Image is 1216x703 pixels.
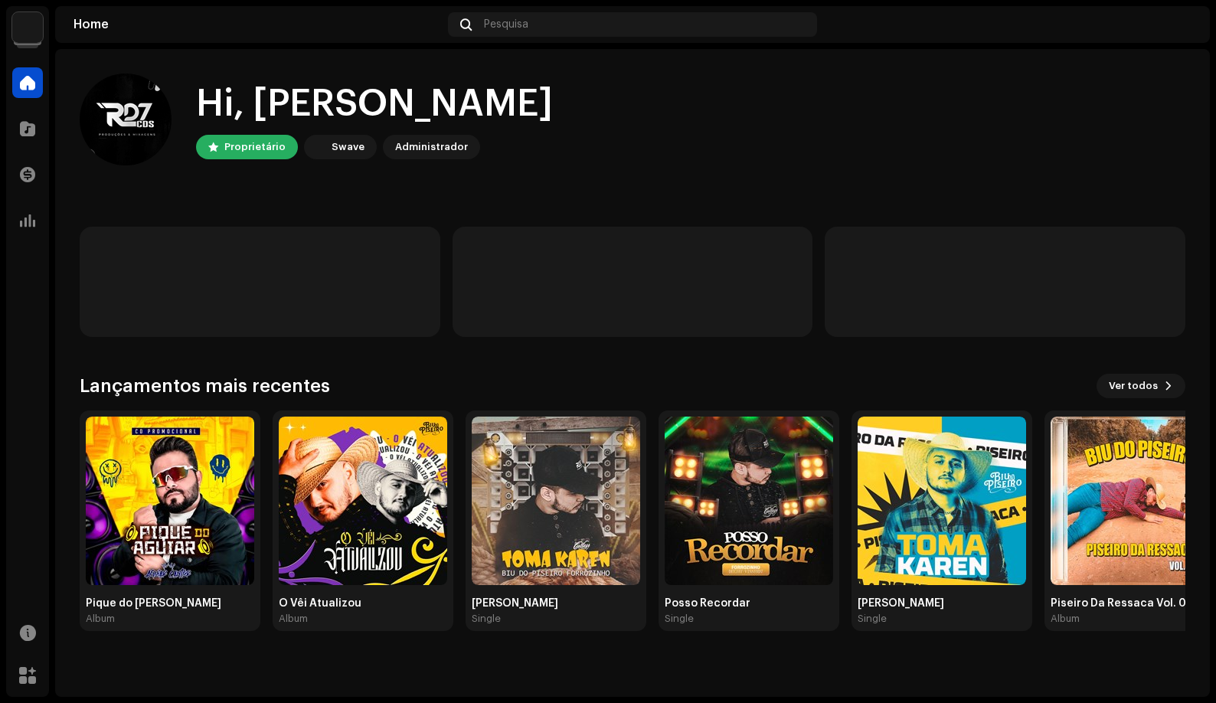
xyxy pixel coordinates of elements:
[858,613,887,625] div: Single
[279,597,447,610] div: O Vêi Atualizou
[12,12,43,43] img: 1710b61e-6121-4e79-a126-bcb8d8a2a180
[86,597,254,610] div: Pique do [PERSON_NAME]
[395,138,468,156] div: Administrador
[665,613,694,625] div: Single
[279,613,308,625] div: Album
[80,374,330,398] h3: Lançamentos mais recentes
[858,597,1026,610] div: [PERSON_NAME]
[1097,374,1185,398] button: Ver todos
[80,74,172,165] img: 5f26b142-c5f8-411f-a9cf-b9048e0300ce
[665,597,833,610] div: Posso Recordar
[74,18,442,31] div: Home
[332,138,364,156] div: Swave
[1167,12,1191,37] img: 5f26b142-c5f8-411f-a9cf-b9048e0300ce
[1109,371,1158,401] span: Ver todos
[484,18,528,31] span: Pesquisa
[665,417,833,585] img: 6dd30a64-94bb-4d03-baaa-fe88014391e8
[86,417,254,585] img: e11eeaf5-448c-4f28-b5ea-5611f541dd09
[224,138,286,156] div: Proprietário
[472,417,640,585] img: f9321eb1-c105-4327-9cb4-30cb8c048b5c
[472,597,640,610] div: [PERSON_NAME]
[279,417,447,585] img: ed3e0ab4-f2f0-4915-b18c-12aafc503b8b
[1051,613,1080,625] div: Album
[196,80,553,129] div: Hi, [PERSON_NAME]
[858,417,1026,585] img: 3838ae0a-9d16-4a53-95cb-75d855469c67
[307,138,325,156] img: 1710b61e-6121-4e79-a126-bcb8d8a2a180
[86,613,115,625] div: Album
[472,613,501,625] div: Single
